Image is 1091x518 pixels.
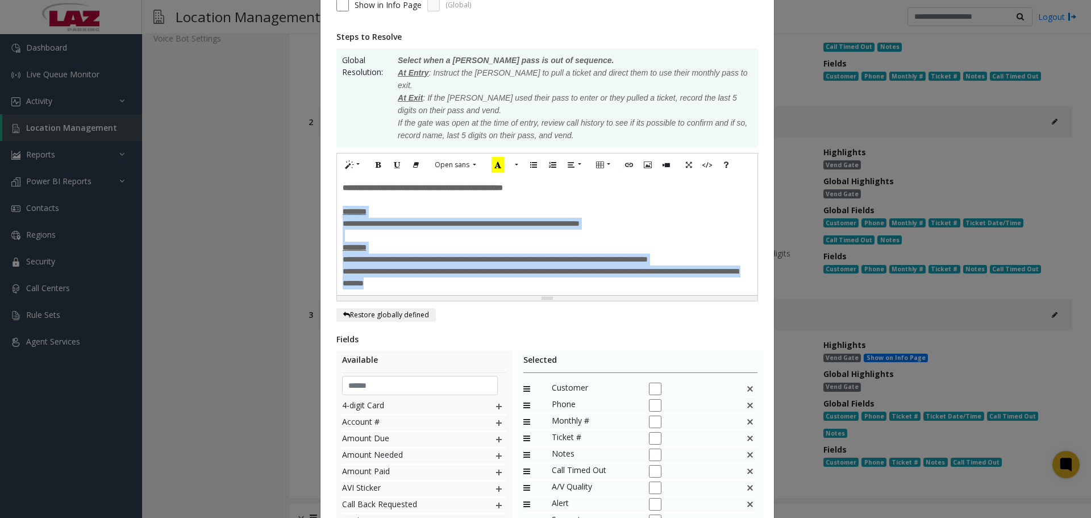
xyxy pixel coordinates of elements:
span: Phone [552,398,637,413]
button: Bold (CTRL+B) [369,156,388,174]
button: Restore globally defined [336,308,436,322]
div: Resize [337,296,757,301]
span: Notes [552,447,637,462]
button: Code View [698,156,717,174]
img: plusIcon.svg [494,449,503,463]
button: Full Screen [679,156,698,174]
img: plusIcon.svg [494,498,503,513]
button: Recent Color [485,156,510,174]
button: Help [717,156,736,174]
img: This is a default field and cannot be deleted. [746,447,755,462]
span: Call Back Requested [342,498,471,513]
img: plusIcon.svg [494,416,503,430]
img: false [746,398,755,413]
img: false [746,431,755,446]
img: plusIcon.svg [494,432,503,447]
span: A/V Quality [552,480,637,495]
span: Call Timed Out [552,464,637,479]
span: Amount Needed [342,449,471,463]
span: Alert [552,497,637,512]
font: : Instruct the [PERSON_NAME] to pull a ticket and direct them to use their monthly pass to exit. [398,68,747,90]
div: Selected [523,354,758,373]
button: More Color [510,156,521,174]
img: plusIcon.svg [494,465,503,480]
span: Monthly # [552,415,637,429]
span: Global Resolution: [342,54,387,142]
button: Font Family [428,156,482,173]
button: Video [657,156,676,174]
img: plusIcon.svg [494,399,503,414]
div: Available [342,354,506,373]
img: This is a default field and cannot be deleted. [746,480,755,495]
div: Fields [336,333,758,345]
button: Link (CTRL+K) [619,156,639,174]
span: 4-digit Card [342,399,471,414]
span: Amount Due [342,432,471,447]
button: Underline (CTRL+U) [388,156,407,174]
span: Ticket # [552,431,637,446]
button: Paragraph [561,156,588,174]
img: false [746,382,755,396]
button: Style [340,156,366,174]
u: At Exit [398,93,423,102]
button: Table [590,156,617,174]
img: false [746,415,755,429]
img: This is a default field and cannot be deleted. [746,497,755,512]
span: Account # [342,416,471,430]
u: At Entry [398,68,428,77]
span: Open sans [435,160,469,169]
button: Picture [638,156,657,174]
div: Steps to Resolve [336,31,758,43]
button: Ordered list (CTRL+SHIFT+NUM8) [543,156,562,174]
button: Unordered list (CTRL+SHIFT+NUM7) [524,156,543,174]
span: Customer [552,382,637,396]
img: plusIcon.svg [494,482,503,496]
span: AVI Sticker [342,482,471,496]
font: : If the [PERSON_NAME] used their pass to enter or they pulled a ticket, record the last 5 digits... [398,93,737,115]
span: Amount Paid [342,465,471,480]
img: false [746,464,755,479]
font: If the gate was open at the time of entry, review call history to see if its possible to confirm ... [398,118,747,140]
button: Remove Font Style (CTRL+\) [406,156,426,174]
font: Select when a [PERSON_NAME] pass is out of sequence. [398,56,614,65]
